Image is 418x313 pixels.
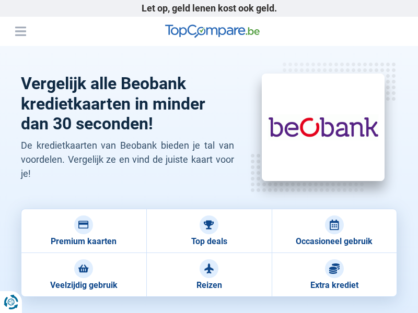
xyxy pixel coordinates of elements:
img: Extra krediet [329,263,340,274]
p: Let op, geld lenen kost ook geld. [21,3,397,14]
a: Top deals Top deals [146,209,272,253]
img: Beobank kaarten [262,74,385,181]
a: Occasioneel gebruik Occasioneel gebruik [272,209,397,253]
p: De kredietkaarten van Beobank bieden je tal van voordelen. Vergelijk ze en vind de juiste kaart v... [21,138,234,180]
img: Top deals [204,220,214,230]
img: Reizen [204,263,214,274]
img: TopCompare [165,25,260,38]
button: Menu [13,23,28,39]
a: Veelzijdig gebruik Veelzijdig gebruik [21,253,146,297]
img: Premium kaarten [78,220,89,230]
img: Occasioneel gebruik [329,220,340,230]
a: Extra krediet Extra krediet [272,253,397,297]
a: Reizen Reizen [146,253,272,297]
a: Premium kaarten Premium kaarten [21,209,146,253]
img: Veelzijdig gebruik [78,263,89,274]
h1: Vergelijk alle Beobank kredietkaarten in minder dan 30 seconden! [21,74,234,134]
